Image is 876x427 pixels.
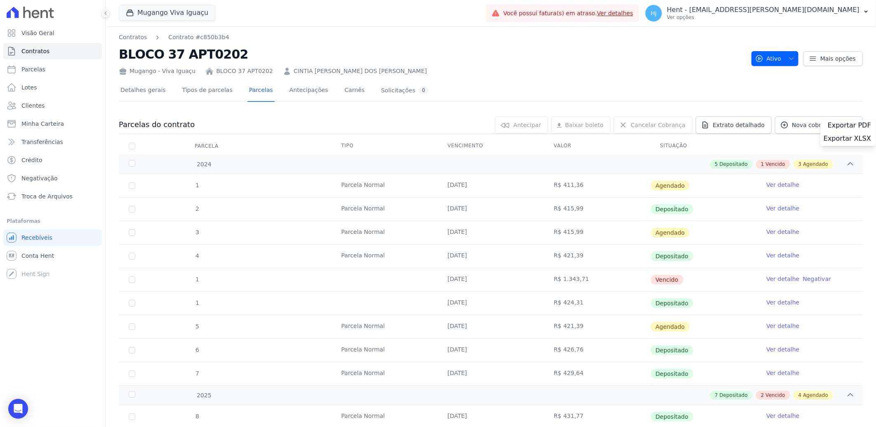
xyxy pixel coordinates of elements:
a: Transferências [3,134,102,150]
button: Hj Hent - [EMAIL_ADDRESS][PERSON_NAME][DOMAIN_NAME] Ver opções [639,2,876,25]
span: Nova cobrança avulsa [792,121,856,129]
span: Hj [651,10,657,16]
td: R$ 1.343,71 [544,268,650,291]
span: Agendado [651,181,690,191]
input: Só é possível selecionar pagamentos em aberto [129,253,135,260]
span: 7 [195,370,199,377]
span: Ativo [755,51,782,66]
a: Contrato #c850b3b4 [168,33,229,42]
button: Mugango Viva Iguaçu [119,5,215,21]
a: Exportar XLSX [824,134,873,144]
span: 3 [195,229,199,236]
a: Parcelas [247,80,275,102]
p: Ver opções [667,14,860,21]
a: Antecipações [288,80,330,102]
input: default [129,276,135,283]
nav: Breadcrumb [119,33,229,42]
a: Solicitações0 [379,80,430,102]
a: Clientes [3,97,102,114]
a: Conta Hent [3,248,102,264]
a: Visão Geral [3,25,102,41]
div: 0 [419,87,429,94]
td: R$ 415,99 [544,198,650,221]
a: Ver detalhe [766,322,799,330]
div: Mugango - Viva Iguaçu [119,67,195,75]
td: Parcela Normal [331,198,438,221]
span: Clientes [21,101,45,110]
span: Conta Hent [21,252,54,260]
input: default [129,229,135,236]
a: Negativar [803,276,831,282]
div: Parcela [185,138,228,154]
a: Nova cobrança avulsa [775,116,863,134]
td: [DATE] [438,221,544,244]
a: Ver detalhe [766,181,799,189]
div: Open Intercom Messenger [8,399,28,419]
td: [DATE] [438,339,544,362]
a: CINTIA [PERSON_NAME] DOS [PERSON_NAME] [294,67,427,75]
span: Exportar XLSX [824,134,871,143]
span: Contratos [21,47,49,55]
span: 1 [195,300,199,306]
a: Recebíveis [3,229,102,246]
a: Crédito [3,152,102,168]
a: Ver detalhe [766,204,799,212]
span: 2 [195,205,199,212]
span: 1 [195,182,199,189]
span: Extrato detalhado [713,121,765,129]
td: [DATE] [438,292,544,315]
a: Carnês [343,80,366,102]
span: Crédito [21,156,42,164]
span: Mais opções [820,54,856,63]
span: Troca de Arquivos [21,192,73,201]
span: Depositado [651,298,694,308]
th: Valor [544,137,650,155]
span: Depositado [651,204,694,214]
a: Ver detalhe [766,251,799,260]
span: Depositado [651,345,694,355]
span: Agendado [803,392,828,399]
span: 5 [195,323,199,330]
a: Lotes [3,79,102,96]
a: Tipos de parcelas [181,80,234,102]
a: BLOCO 37 APT0202 [216,67,273,75]
span: Agendado [651,322,690,332]
span: 2 [761,392,764,399]
td: Parcela Normal [331,174,438,197]
a: Minha Carteira [3,116,102,132]
input: default [129,182,135,189]
span: Recebíveis [21,234,52,242]
span: 4 [195,252,199,259]
a: Mais opções [803,51,863,66]
td: Parcela Normal [331,245,438,268]
input: Só é possível selecionar pagamentos em aberto [129,413,135,420]
td: R$ 421,39 [544,315,650,338]
h2: BLOCO 37 APT0202 [119,45,745,64]
span: Parcelas [21,65,45,73]
a: Ver detalhes [597,10,633,17]
span: 2025 [196,391,212,400]
button: Ativo [751,51,799,66]
td: R$ 429,64 [544,362,650,385]
div: Plataformas [7,216,99,226]
span: 2024 [196,160,212,169]
span: Depositado [651,369,694,379]
span: Depositado [720,160,748,168]
span: Agendado [651,228,690,238]
a: Ver detalhe [766,275,799,283]
span: Vencido [765,392,785,399]
input: Só é possível selecionar pagamentos em aberto [129,347,135,354]
span: 1 [761,160,764,168]
a: Ver detalhe [766,345,799,354]
span: Depositado [651,412,694,422]
span: Você possui fatura(s) em atraso. [503,9,633,18]
span: Vencido [651,275,683,285]
a: Negativação [3,170,102,186]
span: Agendado [803,160,828,168]
input: Só é possível selecionar pagamentos em aberto [129,300,135,307]
td: R$ 415,99 [544,221,650,244]
td: R$ 426,76 [544,339,650,362]
span: Minha Carteira [21,120,64,128]
td: Parcela Normal [331,339,438,362]
span: 3 [798,160,802,168]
